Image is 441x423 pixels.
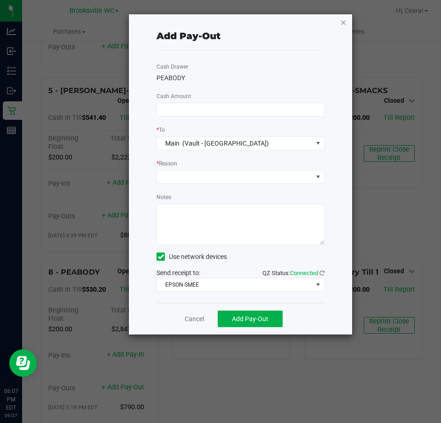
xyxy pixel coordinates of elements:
[262,270,325,276] span: QZ Status:
[157,63,188,71] label: Cash Drawer
[185,314,204,324] a: Cancel
[182,140,269,147] span: (Vault - [GEOGRAPHIC_DATA])
[157,73,325,83] div: PEABODY
[157,159,177,168] label: Reason
[157,126,165,134] label: To
[157,252,227,262] label: Use network devices
[232,315,268,323] span: Add Pay-Out
[157,193,171,201] label: Notes
[165,140,180,147] span: Main
[218,311,283,327] button: Add Pay-Out
[157,278,313,291] span: EPSON-SMEE
[157,29,220,43] div: Add Pay-Out
[157,269,200,276] span: Send receipt to:
[9,349,37,377] iframe: Resource center
[290,270,318,276] span: Connected
[157,93,191,100] span: Cash Amount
